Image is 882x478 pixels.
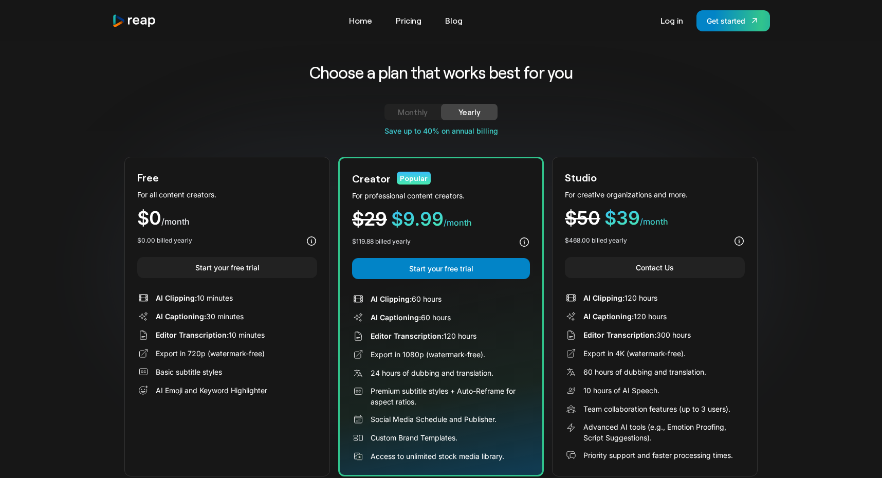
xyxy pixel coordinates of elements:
span: $39 [604,207,640,229]
div: Yearly [453,106,485,118]
div: Free [137,170,159,185]
span: /month [161,216,190,227]
a: Log in [655,12,688,29]
span: AI Captioning: [156,312,206,321]
span: AI Clipping: [156,293,197,302]
div: For professional content creators. [352,190,530,201]
div: $119.88 billed yearly [352,237,411,246]
span: $29 [352,208,387,230]
span: AI Captioning: [583,312,634,321]
div: 120 hours [371,330,476,341]
span: $9.99 [391,208,444,230]
div: Access to unlimited stock media library. [371,451,504,462]
a: Pricing [391,12,427,29]
a: Contact Us [565,257,745,278]
div: Custom Brand Templates. [371,432,457,443]
div: Studio [565,170,597,185]
div: 120 hours [583,292,657,303]
div: Team collaboration features (up to 3 users). [583,403,730,414]
div: 60 hours of dubbing and translation. [583,366,706,377]
div: Popular [397,172,431,185]
span: Editor Transcription: [371,332,444,340]
h2: Choose a plan that works best for you [229,62,653,83]
span: Editor Transcription: [583,330,656,339]
span: AI Clipping: [583,293,624,302]
span: /month [444,217,472,228]
a: Home [344,12,377,29]
div: Priority support and faster processing times. [583,450,733,461]
div: 60 hours [371,312,451,323]
div: Get started [707,15,745,26]
span: AI Clipping: [371,295,412,303]
a: Get started [696,10,770,31]
a: Start your free trial [352,258,530,279]
div: 300 hours [583,329,691,340]
div: 10 minutes [156,329,265,340]
div: $0 [137,209,317,228]
div: Export in 4K (watermark-free). [583,348,686,359]
div: Basic subtitle styles [156,366,222,377]
div: $0.00 billed yearly [137,236,192,245]
div: Premium subtitle styles + Auto-Reframe for aspect ratios. [371,385,530,407]
div: 10 minutes [156,292,233,303]
span: $50 [565,207,600,229]
div: 60 hours [371,293,442,304]
div: 10 hours of AI Speech. [583,385,659,396]
span: Editor Transcription: [156,330,229,339]
div: Export in 1080p (watermark-free). [371,349,485,360]
div: For all content creators. [137,189,317,200]
div: Save up to 40% on annual billing [124,125,758,136]
span: /month [640,216,668,227]
span: AI Captioning: [371,313,421,322]
div: AI Emoji and Keyword Highlighter [156,385,267,396]
div: For creative organizations and more. [565,189,745,200]
div: 24 hours of dubbing and translation. [371,367,493,378]
div: 30 minutes [156,311,244,322]
a: Start your free trial [137,257,317,278]
a: Blog [440,12,468,29]
div: Advanced AI tools (e.g., Emotion Proofing, Script Suggestions). [583,421,745,443]
div: 120 hours [583,311,667,322]
div: Social Media Schedule and Publisher. [371,414,497,425]
div: $468.00 billed yearly [565,236,627,245]
div: Creator [352,171,391,186]
div: Export in 720p (watermark-free) [156,348,265,359]
img: reap logo [112,14,156,28]
div: Monthly [397,106,429,118]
